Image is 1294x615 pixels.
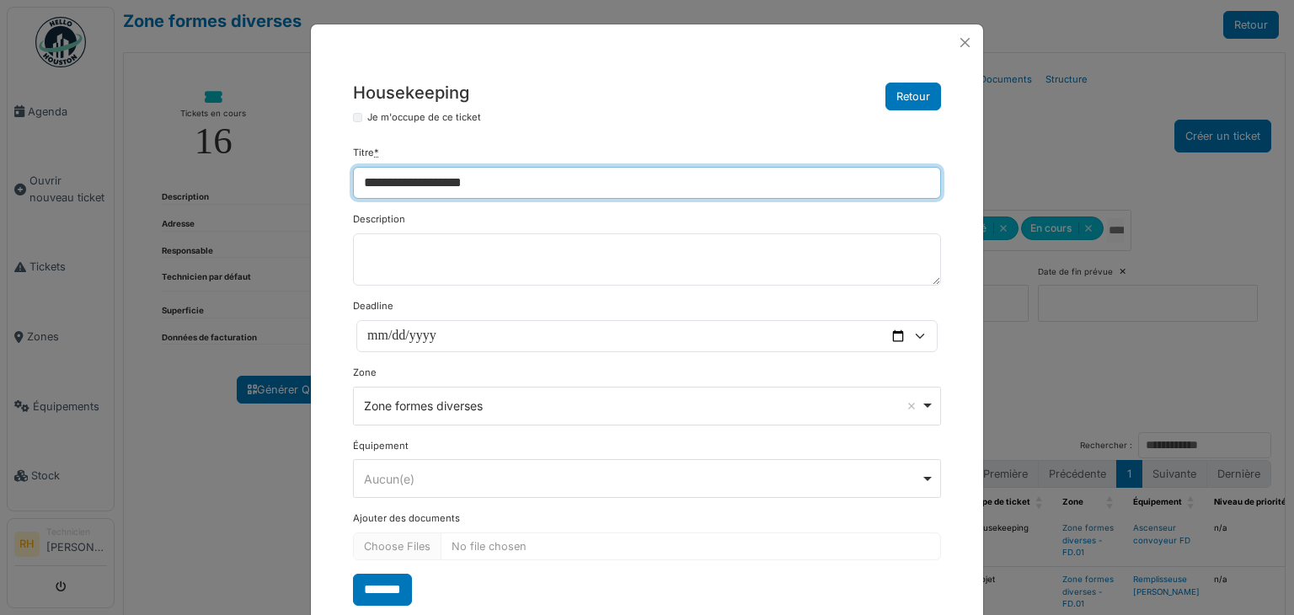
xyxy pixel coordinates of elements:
div: Zone formes diverses [364,397,921,414]
label: Ajouter des documents [353,511,460,526]
abbr: Requis [374,147,379,158]
label: Titre [353,146,379,160]
div: Aucun(e) [364,470,921,488]
button: Close [954,31,976,54]
button: Retour [885,83,941,110]
h5: Housekeeping [353,83,469,104]
label: Équipement [353,439,409,453]
button: Remove item: '14987' [903,398,920,414]
label: Je m'occupe de ce ticket [367,110,481,125]
label: Zone [353,366,377,380]
label: Description [353,212,405,227]
label: Deadline [353,299,393,313]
